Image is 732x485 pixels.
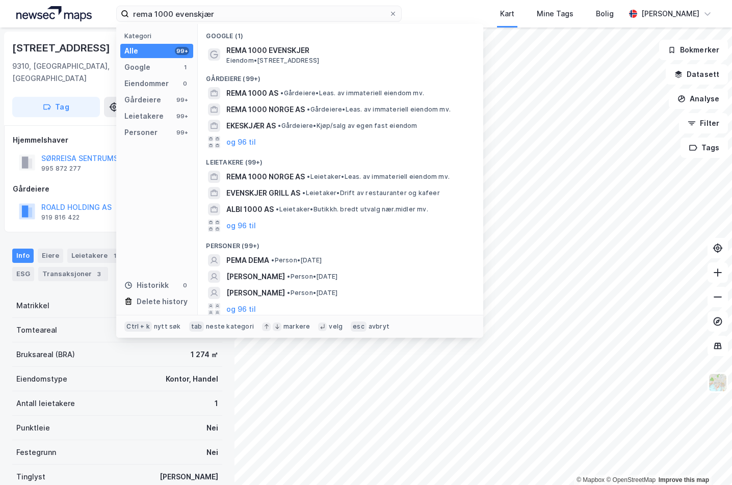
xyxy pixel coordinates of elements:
[287,273,337,281] span: Person • [DATE]
[226,57,319,65] span: Eiendom • [STREET_ADDRESS]
[124,279,169,291] div: Historikk
[94,269,104,279] div: 3
[302,189,439,197] span: Leietaker • Drift av restauranter og kafeer
[41,213,80,222] div: 919 816 422
[596,8,614,20] div: Bolig
[276,205,279,213] span: •
[226,187,300,199] span: EVENSKJER GRILL AS
[16,397,75,410] div: Antall leietakere
[137,295,188,308] div: Delete history
[271,256,274,264] span: •
[12,249,34,263] div: Info
[215,397,218,410] div: 1
[278,122,281,129] span: •
[12,40,112,56] div: [STREET_ADDRESS]
[16,446,56,459] div: Festegrunn
[681,436,732,485] iframe: Chat Widget
[226,220,256,232] button: og 96 til
[198,24,483,42] div: Google (1)
[198,234,483,252] div: Personer (99+)
[681,436,732,485] div: Kontrollprogram for chat
[16,348,75,361] div: Bruksareal (BRA)
[12,60,169,85] div: 9310, [GEOGRAPHIC_DATA], [GEOGRAPHIC_DATA]
[606,476,656,483] a: OpenStreetMap
[175,47,189,55] div: 99+
[226,171,305,183] span: REMA 1000 NORGE AS
[16,324,57,336] div: Tomteareal
[226,103,305,116] span: REMA 1000 NORGE AS
[175,96,189,104] div: 99+
[110,251,120,261] div: 1
[307,173,310,180] span: •
[659,476,709,483] a: Improve this map
[181,79,189,88] div: 0
[181,281,189,289] div: 0
[307,105,451,114] span: Gårdeiere • Leas. av immateriell eiendom mv.
[329,322,343,331] div: velg
[206,322,254,331] div: neste kategori
[189,321,204,332] div: tab
[13,183,222,195] div: Gårdeiere
[175,128,189,137] div: 99+
[38,267,108,281] div: Transaksjoner
[226,271,285,283] span: [PERSON_NAME]
[160,471,218,483] div: [PERSON_NAME]
[283,322,310,331] div: markere
[38,249,63,263] div: Eiere
[307,105,310,113] span: •
[226,203,274,215] span: ALBI 1000 AS
[41,165,81,173] div: 995 872 277
[166,373,218,385] div: Kontor, Handel
[708,373,727,392] img: Z
[124,61,150,73] div: Google
[669,89,728,109] button: Analyse
[276,205,428,213] span: Leietaker • Butikkh. bredt utvalg nær.midler mv.
[681,138,728,158] button: Tags
[679,113,728,133] button: Filter
[12,267,34,281] div: ESG
[16,471,45,483] div: Tinglyst
[124,94,161,106] div: Gårdeiere
[154,322,181,331] div: nytt søk
[198,67,483,85] div: Gårdeiere (99+)
[287,289,337,297] span: Person • [DATE]
[226,287,285,299] span: [PERSON_NAME]
[16,6,92,21] img: logo.a4113a55bc3d86da70a041830d287a7e.svg
[659,40,728,60] button: Bokmerker
[280,89,283,97] span: •
[124,32,193,40] div: Kategori
[206,446,218,459] div: Nei
[500,8,514,20] div: Kart
[181,63,189,71] div: 1
[641,8,699,20] div: [PERSON_NAME]
[287,273,290,280] span: •
[124,77,169,90] div: Eiendommer
[666,64,728,85] button: Datasett
[206,422,218,434] div: Nei
[271,256,322,264] span: Person • [DATE]
[191,348,218,361] div: 1 274 ㎡
[198,150,483,169] div: Leietakere (99+)
[16,300,49,312] div: Matrikkel
[226,120,276,132] span: EKESKJÆR AS
[307,173,450,181] span: Leietaker • Leas. av immateriell eiendom mv.
[13,134,222,146] div: Hjemmelshaver
[278,122,417,130] span: Gårdeiere • Kjøp/salg av egen fast eiendom
[287,289,290,297] span: •
[175,112,189,120] div: 99+
[302,189,305,197] span: •
[67,249,124,263] div: Leietakere
[351,321,367,332] div: esc
[280,89,424,97] span: Gårdeiere • Leas. av immateriell eiendom mv.
[537,8,573,20] div: Mine Tags
[226,254,269,266] span: PEMA DEMA
[226,44,471,57] span: REMA 1000 EVENSKJER
[129,6,389,21] input: Søk på adresse, matrikkel, gårdeiere, leietakere eller personer
[12,97,100,117] button: Tag
[124,45,138,57] div: Alle
[226,87,278,99] span: REMA 1000 AS
[226,303,256,315] button: og 96 til
[577,476,605,483] a: Mapbox
[124,321,152,332] div: Ctrl + k
[124,126,158,139] div: Personer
